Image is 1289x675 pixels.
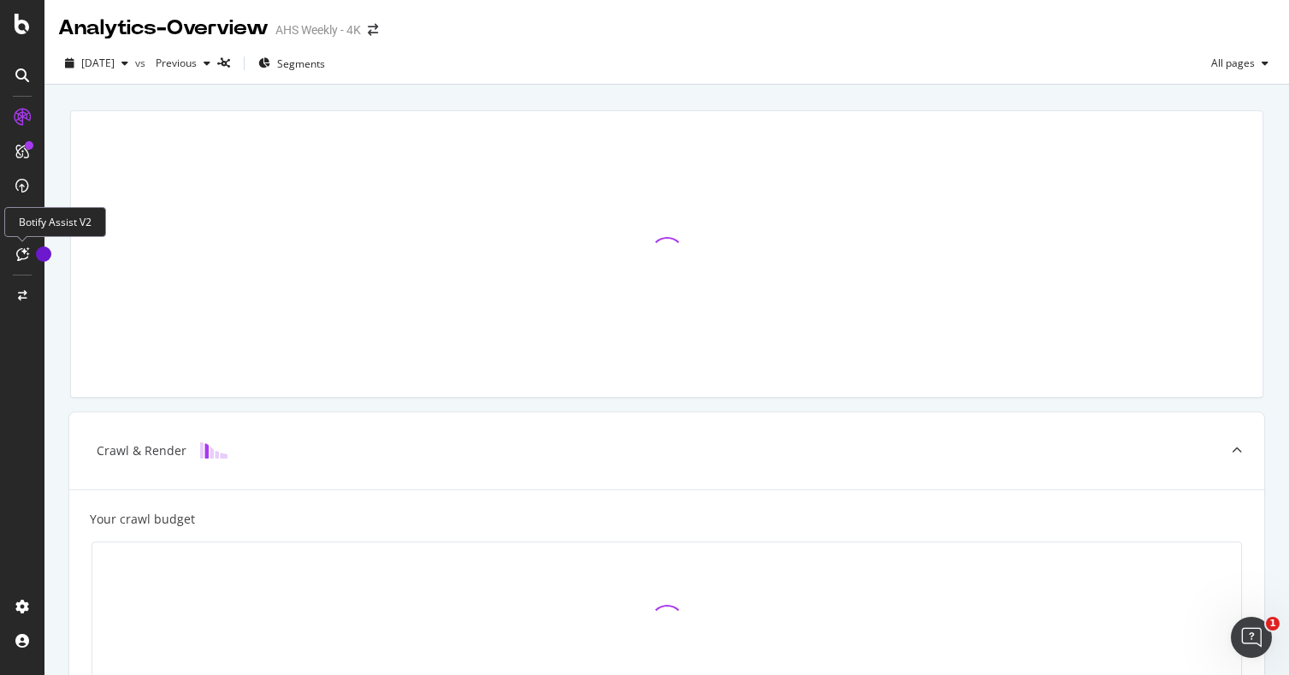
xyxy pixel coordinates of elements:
[149,50,217,77] button: Previous
[36,246,51,262] div: Tooltip anchor
[149,56,197,70] span: Previous
[1204,56,1255,70] span: All pages
[81,56,115,70] span: 2025 Sep. 1st
[200,442,228,459] img: block-icon
[135,56,149,70] span: vs
[1231,617,1272,658] iframe: Intercom live chat
[251,50,332,77] button: Segments
[58,14,269,43] div: Analytics - Overview
[1204,50,1275,77] button: All pages
[277,56,325,71] span: Segments
[1266,617,1280,631] span: 1
[90,511,195,528] div: Your crawl budget
[4,207,106,237] div: Botify Assist V2
[58,50,135,77] button: [DATE]
[275,21,361,38] div: AHS Weekly - 4K
[97,442,186,459] div: Crawl & Render
[368,24,378,36] div: arrow-right-arrow-left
